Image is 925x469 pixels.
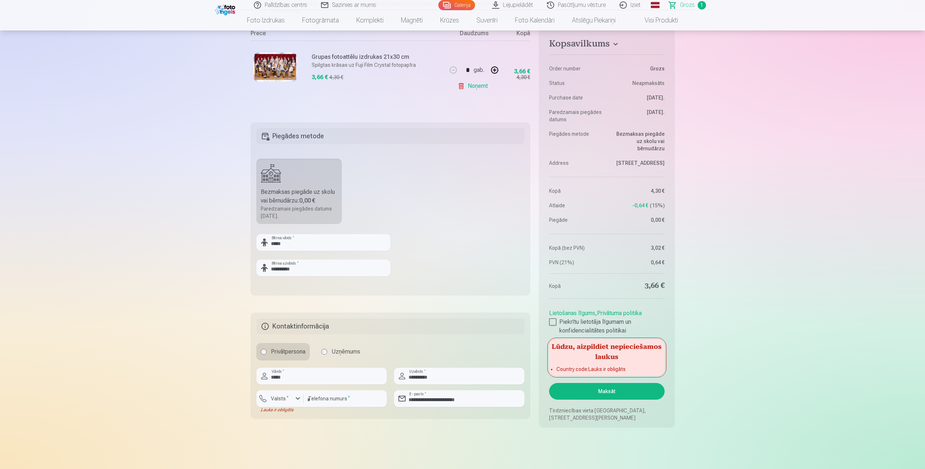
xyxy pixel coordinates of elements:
div: Paredzamais piegādes datums [DATE]. [261,205,338,220]
dd: [STREET_ADDRESS] [610,159,665,167]
dt: Paredzamais piegādes datums [549,109,603,123]
div: 3,66 € [312,73,328,82]
input: Privātpersona [261,349,267,355]
a: Krūzes [431,10,468,30]
span: 15 % [650,202,665,209]
div: gab. [474,61,484,79]
b: 0,00 € [299,197,315,204]
a: Foto kalendāri [506,10,563,30]
a: Fotogrāmata [293,10,348,30]
label: Uzņēmums [317,343,365,360]
div: Daudzums [447,29,501,41]
label: Valsts [268,395,292,402]
dt: Kopā (bez PVN) [549,244,603,252]
dt: Atlaide [549,202,603,209]
dt: Address [549,159,603,167]
button: Maksāt [549,383,664,400]
a: Noņemt [458,79,491,93]
input: Uzņēmums [321,349,327,355]
div: Lauks ir obligāts [256,407,304,413]
dd: 0,00 € [610,216,665,224]
dd: Grozs [610,65,665,72]
h5: Kontaktinformācija [256,318,525,334]
span: Grozs [680,1,695,9]
dt: Status [549,79,603,87]
dt: Kopā [549,187,603,195]
dd: 3,02 € [610,244,665,252]
dt: Order number [549,65,603,72]
label: Piekrītu lietotāja līgumam un konfidencialitātes politikai [549,318,664,335]
a: Suvenīri [468,10,506,30]
dd: [DATE]. [610,94,665,101]
dt: Piegādes metode [549,130,603,152]
dt: Purchase date [549,94,603,101]
div: , [549,306,664,335]
a: Privātuma politika [597,310,642,317]
p: Spilgtas krāsas uz Fuji Film Crystal fotopapīra [312,61,443,69]
button: Valsts* [256,390,304,407]
dt: Piegāde [549,216,603,224]
span: -0,64 € [632,202,648,209]
dt: Kopā [549,281,603,291]
dd: 3,66 € [610,281,665,291]
dd: Bezmaksas piegāde uz skolu vai bērnudārzu [610,130,665,152]
a: Magnēti [392,10,431,30]
dd: 4,30 € [610,187,665,195]
div: Kopā [501,29,530,41]
h5: Lūdzu, aizpildiet nepieciešamos laukus [549,339,664,363]
button: Kopsavilkums [549,38,664,52]
div: 4,30 € [516,74,530,81]
div: 4,30 € [329,74,343,81]
h6: Grupas fotoattēlu izdrukas 21x30 cm [312,53,443,61]
p: Tirdzniecības vieta [GEOGRAPHIC_DATA], [STREET_ADDRESS][PERSON_NAME] [549,407,664,421]
a: Foto izdrukas [238,10,293,30]
h5: Piegādes metode [256,128,525,144]
a: Atslēgu piekariņi [563,10,624,30]
a: Visi produkti [624,10,687,30]
div: Prece [251,29,447,41]
li: Country code : Lauks ir obligāts [556,366,657,373]
a: Komplekti [348,10,392,30]
dt: PVN (21%) [549,259,603,266]
dd: [DATE]. [610,109,665,123]
div: 3,66 € [514,69,530,74]
span: 1 [698,1,706,9]
div: Bezmaksas piegāde uz skolu vai bērnudārzu : [261,188,338,205]
img: /fa1 [215,3,237,15]
dd: 0,64 € [610,259,665,266]
span: Neapmaksāts [632,79,665,87]
a: Lietošanas līgums [549,310,595,317]
label: Privātpersona [256,343,310,360]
